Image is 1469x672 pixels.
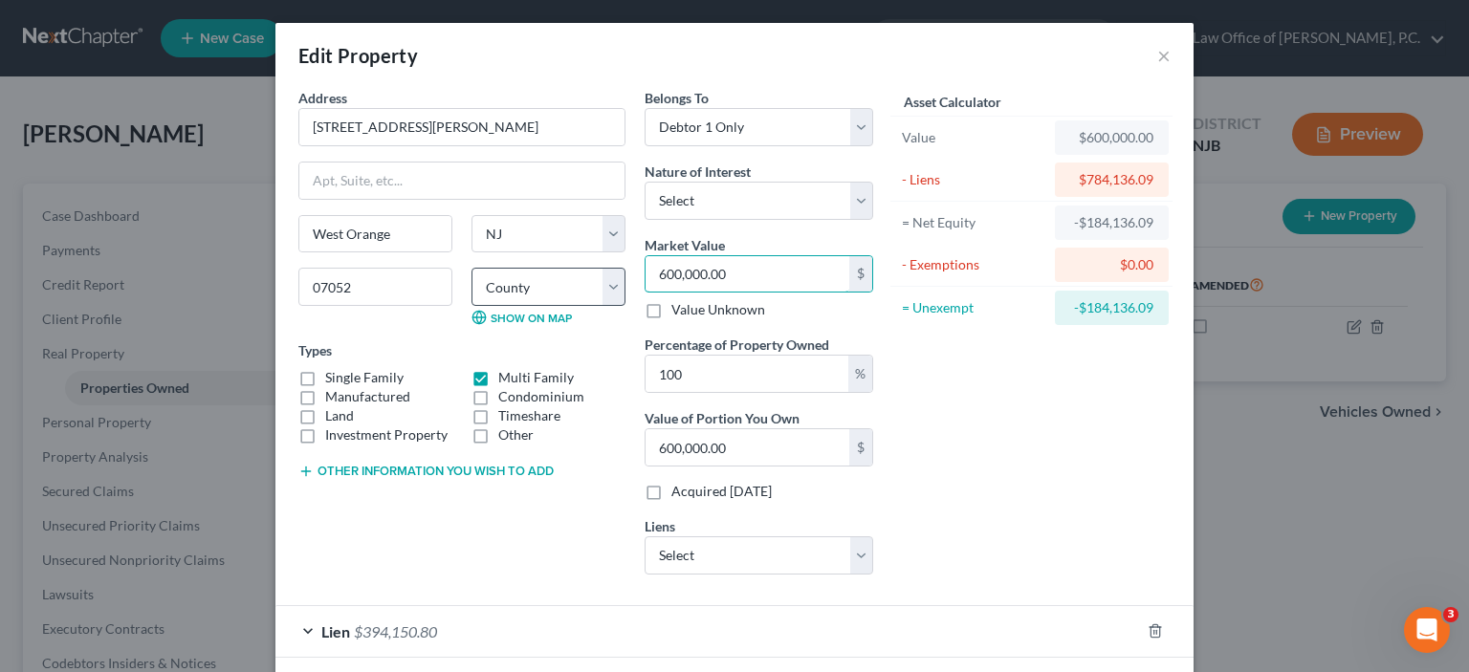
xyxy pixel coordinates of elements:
div: Value [902,128,1046,147]
input: 0.00 [646,256,849,293]
label: Value of Portion You Own [645,408,800,428]
div: $600,000.00 [1070,128,1153,147]
label: Single Family [325,368,404,387]
label: Nature of Interest [645,162,751,182]
label: Value Unknown [671,300,765,319]
div: $784,136.09 [1070,170,1153,189]
input: Enter address... [299,109,625,145]
div: - Liens [902,170,1046,189]
label: Acquired [DATE] [671,482,772,501]
div: % [848,356,872,392]
button: Other information you wish to add [298,464,554,479]
label: Liens [645,516,675,536]
label: Multi Family [498,368,574,387]
input: 0.00 [646,356,848,392]
iframe: Intercom live chat [1404,607,1450,653]
input: Apt, Suite, etc... [299,163,625,199]
label: Investment Property [325,425,448,444]
input: Enter city... [299,216,451,252]
div: = Unexempt [902,298,1046,317]
div: -$184,136.09 [1070,213,1153,232]
div: Edit Property [298,42,418,69]
div: - Exemptions [902,255,1046,274]
label: Manufactured [325,387,410,406]
div: $0.00 [1070,255,1153,274]
label: Timeshare [498,406,560,425]
span: Belongs To [645,90,709,106]
a: Show on Map [471,310,572,325]
div: -$184,136.09 [1070,298,1153,317]
span: $394,150.80 [354,622,437,640]
span: Address [298,90,347,106]
input: 0.00 [646,429,849,466]
label: Market Value [645,235,725,255]
label: Percentage of Property Owned [645,335,829,355]
label: Other [498,425,534,444]
label: Asset Calculator [904,92,1001,112]
input: Enter zip... [298,268,452,306]
span: Lien [321,622,350,640]
label: Land [325,406,354,425]
button: × [1157,44,1171,67]
div: $ [849,429,872,466]
label: Condominium [498,387,584,406]
label: Types [298,340,332,360]
div: $ [849,256,872,293]
span: 3 [1443,607,1458,622]
div: = Net Equity [902,213,1046,232]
